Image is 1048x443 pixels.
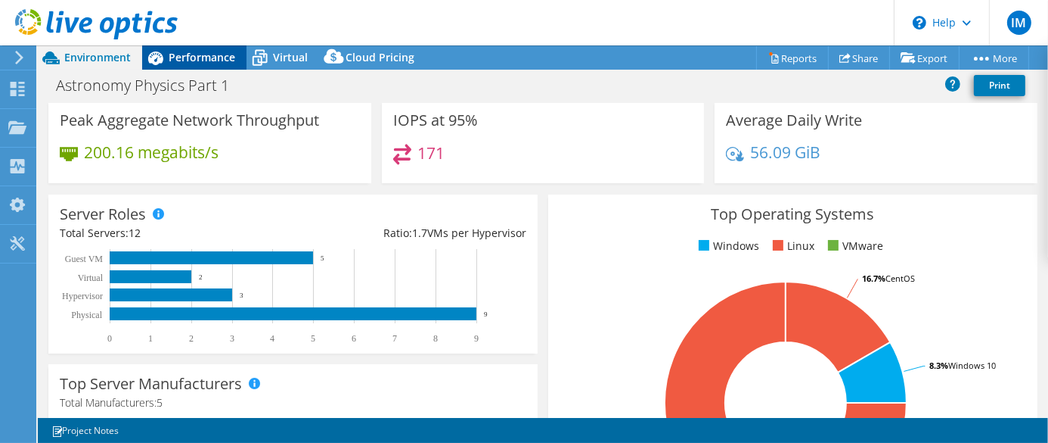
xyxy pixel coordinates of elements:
h3: Average Daily Write [726,112,862,129]
div: Ratio: VMs per Hypervisor [293,225,526,242]
span: IM [1007,11,1031,35]
text: 0 [107,333,112,344]
li: Windows [695,238,759,254]
text: 2 [199,273,203,281]
div: Total Servers: [60,225,293,242]
text: 8 [433,333,438,344]
h4: Total Manufacturers: [60,395,526,411]
a: Print [974,75,1025,96]
text: Virtual [78,273,104,283]
text: Guest VM [65,254,103,264]
a: Project Notes [41,421,129,440]
text: 3 [240,292,243,299]
h3: Peak Aggregate Network Throughput [60,112,319,129]
text: 2 [189,333,194,344]
text: 1 [148,333,153,344]
span: Performance [169,50,235,64]
svg: \n [913,16,926,30]
h3: IOPS at 95% [393,112,478,129]
text: 3 [230,333,234,344]
h4: 56.09 GiB [750,144,820,161]
span: 5 [157,395,163,410]
text: 7 [392,333,397,344]
a: More [959,46,1029,70]
a: Export [889,46,960,70]
text: Physical [71,310,102,320]
tspan: CentOS [885,273,915,284]
li: Linux [769,238,814,254]
li: VMware [824,238,883,254]
text: 5 [311,333,315,344]
span: Cloud Pricing [346,50,414,64]
h4: 200.16 megabits/s [84,144,219,161]
text: 9 [484,310,488,318]
text: Hypervisor [62,291,103,301]
text: 6 [352,333,356,344]
span: 1.7 [412,226,427,240]
span: Virtual [273,50,308,64]
tspan: Windows 10 [948,360,996,371]
h4: 171 [417,145,445,161]
span: Environment [64,50,131,64]
tspan: 16.7% [862,273,885,284]
a: Reports [756,46,829,70]
a: Share [828,46,890,70]
h3: Top Server Manufacturers [60,376,242,392]
h3: Server Roles [60,206,146,223]
text: 9 [474,333,479,344]
text: 4 [270,333,274,344]
tspan: 8.3% [929,360,948,371]
h1: Astronomy Physics Part 1 [49,77,253,94]
span: 12 [129,226,141,240]
text: 5 [321,254,324,262]
h3: Top Operating Systems [560,206,1026,223]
